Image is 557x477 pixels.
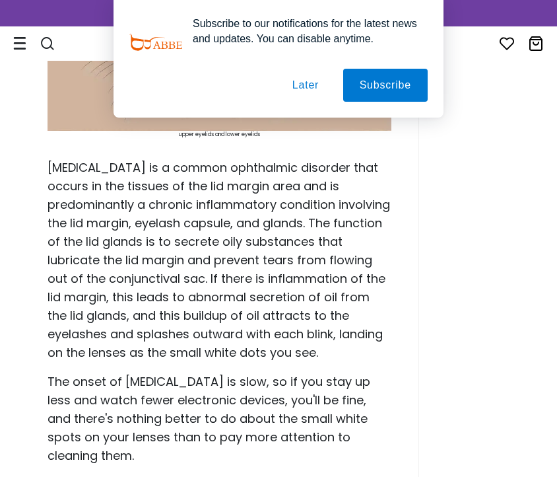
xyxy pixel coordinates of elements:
p: [MEDICAL_DATA] is a common ophthalmic disorder that occurs in the tissues of the lid margin area ... [48,159,391,362]
button: Subscribe [343,69,428,102]
button: Later [276,69,335,102]
img: notification icon [129,16,182,69]
div: Subscribe to our notifications for the latest news and updates. You can disable anytime. [182,16,428,46]
span: upper eyelids and lower eyelids [179,131,260,138]
p: The onset of [MEDICAL_DATA] is slow, so if you stay up less and watch fewer electronic devices, y... [48,373,391,465]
